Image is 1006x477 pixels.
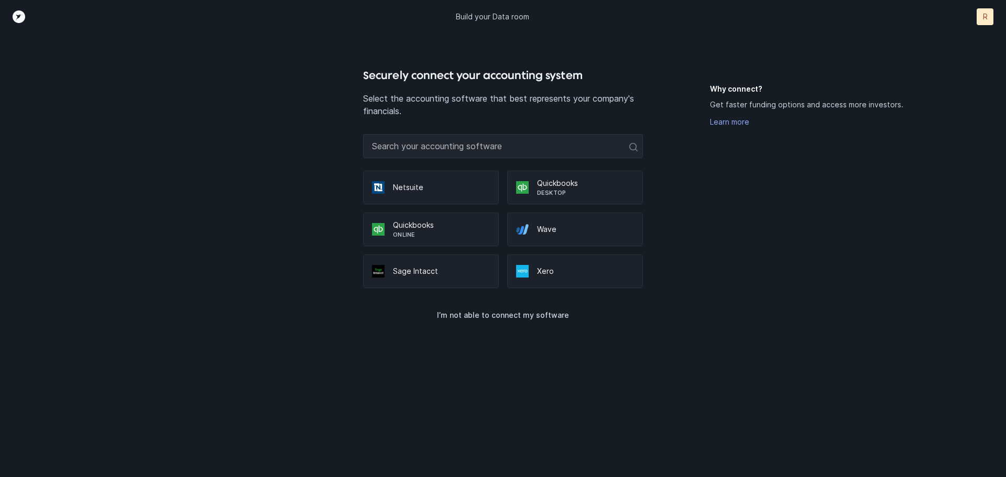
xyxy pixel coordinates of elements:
[507,254,643,288] div: Xero
[393,266,490,276] p: Sage Intacct
[456,12,529,22] p: Build your Data room
[710,84,922,94] h5: Why connect?
[507,171,643,204] div: QuickbooksDesktop
[437,309,569,321] p: I’m not able to connect my software
[507,213,643,246] div: Wave
[537,178,634,188] p: Quickbooks
[363,134,642,158] input: Search your accounting software
[363,305,642,326] button: I’m not able to connect my software
[537,266,634,276] p: Xero
[393,220,490,230] p: Quickbooks
[983,12,988,22] p: R
[363,171,499,204] div: Netsuite
[393,182,490,193] p: Netsuite
[710,117,749,126] a: Learn more
[363,254,499,288] div: Sage Intacct
[363,213,499,246] div: QuickbooksOnline
[537,188,634,197] p: Desktop
[393,230,490,239] p: Online
[363,92,642,117] p: Select the accounting software that best represents your company's financials.
[537,224,634,235] p: Wave
[977,8,993,25] button: R
[363,67,642,84] h4: Securely connect your accounting system
[710,98,903,111] p: Get faster funding options and access more investors.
